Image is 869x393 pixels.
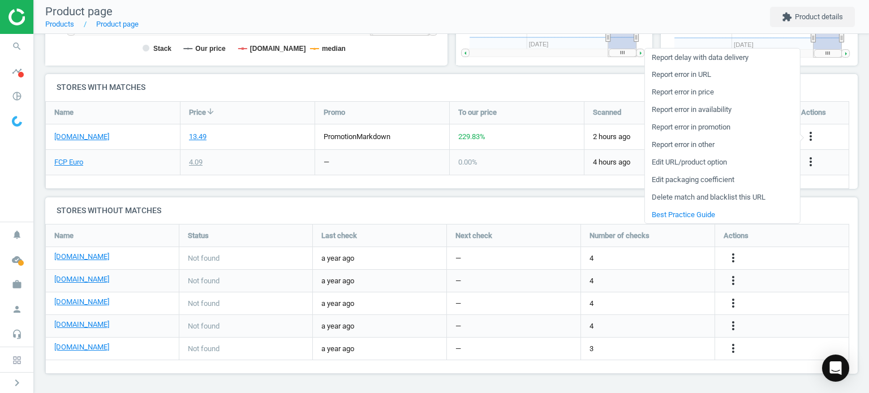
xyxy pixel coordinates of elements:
[188,253,220,264] span: Not found
[822,355,849,382] div: Open Intercom Messenger
[6,61,28,82] i: timeline
[195,45,226,53] tspan: Our price
[3,375,31,390] button: chevron_right
[321,344,438,354] span: a year ago
[206,107,215,116] i: arrow_downward
[6,36,28,57] i: search
[726,296,740,311] button: more_vert
[12,116,22,127] img: wGWNvw8QSZomAAAAABJRU5ErkJggg==
[54,252,109,262] a: [DOMAIN_NAME]
[593,132,710,142] span: 2 hours ago
[54,157,83,167] a: FCP Euro
[54,132,109,142] a: [DOMAIN_NAME]
[590,344,593,354] span: 3
[54,274,109,284] a: [DOMAIN_NAME]
[804,129,818,144] button: more_vert
[804,155,818,170] button: more_vert
[726,319,740,334] button: more_vert
[726,274,740,287] i: more_vert
[458,107,497,118] span: To our price
[6,274,28,295] i: work
[804,155,818,169] i: more_vert
[726,296,740,310] i: more_vert
[188,344,220,354] span: Not found
[724,231,748,241] span: Actions
[770,7,855,27] button: extensionProduct details
[455,344,461,354] span: —
[356,132,390,141] span: markdown
[590,299,593,309] span: 4
[590,253,593,264] span: 4
[590,276,593,286] span: 4
[458,132,485,141] span: 229.83 %
[590,231,649,241] span: Number of checks
[153,45,171,53] tspan: Stack
[726,342,740,355] i: more_vert
[644,188,799,206] a: Delete match and blacklist this URL
[644,119,799,136] a: Report error in promotion
[801,107,826,118] span: Actions
[324,157,329,167] div: —
[188,299,220,309] span: Not found
[644,101,799,119] a: Report error in availability
[726,251,740,266] button: more_vert
[45,74,858,101] h4: Stores with matches
[321,276,438,286] span: a year ago
[321,299,438,309] span: a year ago
[188,276,220,286] span: Not found
[54,297,109,307] a: [DOMAIN_NAME]
[726,274,740,288] button: more_vert
[96,20,139,28] a: Product page
[188,231,209,241] span: Status
[644,206,799,223] a: Best Practice Guide
[644,171,799,188] a: Edit packaging coefficient
[726,342,740,356] button: more_vert
[590,321,593,331] span: 4
[644,84,799,101] a: Report error in price
[6,323,28,345] i: headset_mic
[188,321,220,331] span: Not found
[726,319,740,332] i: more_vert
[45,20,74,28] a: Products
[45,197,858,224] h4: Stores without matches
[593,107,621,118] span: Scanned
[250,45,306,53] tspan: [DOMAIN_NAME]
[455,276,461,286] span: —
[644,66,799,84] a: Report error in URL
[455,231,492,241] span: Next check
[6,224,28,245] i: notifications
[644,49,799,66] a: Report delay with data delivery
[321,231,357,241] span: Last check
[189,132,207,142] div: 13.49
[54,107,74,118] span: Name
[455,253,461,264] span: —
[8,8,89,25] img: ajHJNr6hYgQAAAAASUVORK5CYII=
[458,158,477,166] span: 0.00 %
[644,136,799,153] a: Report error in other
[189,157,203,167] div: 4.09
[54,342,109,352] a: [DOMAIN_NAME]
[644,153,799,171] a: Edit URL/product option
[45,5,113,18] span: Product page
[324,107,345,118] span: Promo
[54,231,74,241] span: Name
[6,85,28,107] i: pie_chart_outlined
[189,107,206,118] span: Price
[6,299,28,320] i: person
[321,253,438,264] span: a year ago
[6,249,28,270] i: cloud_done
[726,251,740,265] i: more_vert
[455,299,461,309] span: —
[324,132,356,141] span: promotion
[804,129,818,143] i: more_vert
[10,376,24,390] i: chevron_right
[593,157,710,167] span: 4 hours ago
[322,45,346,53] tspan: median
[455,321,461,331] span: —
[54,319,109,330] a: [DOMAIN_NAME]
[321,321,438,331] span: a year ago
[782,12,792,22] i: extension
